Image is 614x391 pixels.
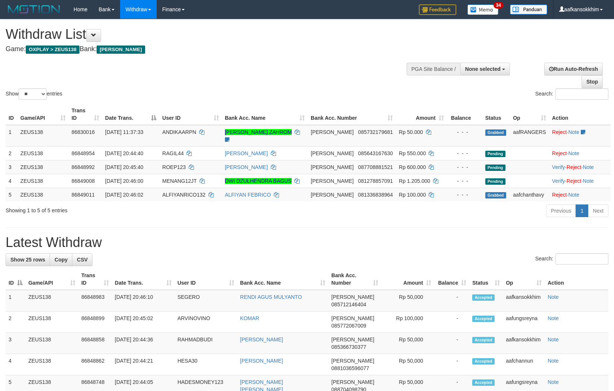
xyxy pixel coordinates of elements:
[112,333,175,354] td: [DATE] 20:44:36
[548,294,559,300] a: Note
[568,150,579,156] a: Note
[331,315,374,321] span: [PERSON_NAME]
[399,178,430,184] span: Rp 1.205.000
[225,164,268,170] a: [PERSON_NAME]
[225,129,292,135] a: [PERSON_NAME] ZAHROM
[105,150,143,156] span: [DATE] 20:44:40
[358,178,393,184] span: Copy 081278857091 to clipboard
[582,75,603,88] a: Stop
[311,129,354,135] span: [PERSON_NAME]
[18,188,69,201] td: ZEUS138
[434,312,469,333] td: -
[503,333,545,354] td: aafkansokkhim
[331,294,374,300] span: [PERSON_NAME]
[381,333,434,354] td: Rp 50,000
[588,204,608,217] a: Next
[308,104,396,125] th: Bank Acc. Number: activate to sort column ascending
[434,269,469,290] th: Balance: activate to sort column ascending
[548,337,559,342] a: Note
[552,129,567,135] a: Reject
[72,129,95,135] span: 86830016
[549,104,611,125] th: Action
[331,379,374,385] span: [PERSON_NAME]
[399,129,423,135] span: Rp 50.000
[6,269,25,290] th: ID: activate to sort column descending
[6,204,250,214] div: Showing 1 to 5 of 5 entries
[18,125,69,147] td: ZEUS138
[175,333,237,354] td: RAHMADBUDI
[112,269,175,290] th: Date Trans.: activate to sort column ascending
[503,354,545,375] td: aafchannun
[482,104,510,125] th: Status
[331,358,374,364] span: [PERSON_NAME]
[6,88,62,100] label: Show entries
[399,164,426,170] span: Rp 600.000
[331,323,366,329] span: Copy 085772067009 to clipboard
[311,192,354,198] span: [PERSON_NAME]
[472,316,495,322] span: Accepted
[447,104,482,125] th: Balance
[175,312,237,333] td: ARVINOVINO
[311,164,354,170] span: [PERSON_NAME]
[78,354,112,375] td: 86848862
[175,354,237,375] td: HESA30
[25,333,78,354] td: ZEUS138
[240,315,259,321] a: KOMAR
[549,146,611,160] td: ·
[472,294,495,301] span: Accepted
[6,354,25,375] td: 4
[105,129,143,135] span: [DATE] 11:37:33
[567,164,582,170] a: Reject
[548,315,559,321] a: Note
[552,178,565,184] a: Verify
[485,178,505,185] span: Pending
[225,192,271,198] a: ALFIYAN FEBRICO
[6,290,25,312] td: 1
[460,63,510,75] button: None selected
[548,358,559,364] a: Note
[331,365,369,371] span: Copy 0881036596077 to clipboard
[535,253,608,265] label: Search:
[6,125,18,147] td: 1
[78,333,112,354] td: 86848858
[102,104,159,125] th: Date Trans.: activate to sort column descending
[225,150,268,156] a: [PERSON_NAME]
[112,354,175,375] td: [DATE] 20:44:21
[545,269,608,290] th: Action
[450,150,479,157] div: - - -
[552,192,567,198] a: Reject
[407,63,460,75] div: PGA Site Balance /
[358,192,393,198] span: Copy 081336838964 to clipboard
[331,344,366,350] span: Copy 085366730377 to clipboard
[510,125,549,147] td: aafRANGERS
[450,191,479,198] div: - - -
[50,253,72,266] a: Copy
[549,160,611,174] td: · ·
[503,312,545,333] td: aafungsreyna
[6,312,25,333] td: 2
[18,160,69,174] td: ZEUS138
[25,290,78,312] td: ZEUS138
[26,46,79,54] span: OXPLAY > ZEUS138
[485,151,505,157] span: Pending
[548,379,559,385] a: Note
[331,301,366,307] span: Copy 085712146404 to clipboard
[6,160,18,174] td: 3
[494,2,504,9] span: 34
[576,204,588,217] a: 1
[472,358,495,365] span: Accepted
[240,337,283,342] a: [PERSON_NAME]
[510,188,549,201] td: aafchanthavy
[6,235,608,250] h1: Latest Withdraw
[175,290,237,312] td: SEGERO
[72,150,95,156] span: 86848954
[331,337,374,342] span: [PERSON_NAME]
[485,129,506,136] span: Grabbed
[358,150,393,156] span: Copy 085643167630 to clipboard
[162,178,197,184] span: MENANG12JT
[552,150,567,156] a: Reject
[450,128,479,136] div: - - -
[77,257,88,263] span: CSV
[485,165,505,171] span: Pending
[568,192,579,198] a: Note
